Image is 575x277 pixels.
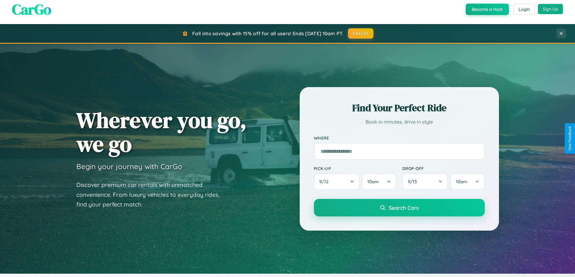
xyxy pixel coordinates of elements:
button: Search Cars [314,199,485,216]
button: 9/12 [314,173,360,190]
h3: Begin your journey with CarGo [76,162,182,171]
p: Book in minutes, drive in style [314,118,485,126]
h2: Find Your Perfect Ride [314,101,485,115]
button: 9/13 [402,173,448,190]
button: 10am [362,173,396,190]
span: Search Cars [389,204,419,211]
span: Fall into savings with 15% off for all users! Ends [DATE] 10am PT. [192,30,343,36]
p: Discover premium car rentals with unmatched convenience. From luxury vehicles to everyday rides, ... [76,180,227,209]
div: Give Feedback [568,126,572,151]
button: Become a Host [466,4,509,15]
span: 9 / 12 [319,179,331,184]
button: FALL15 [348,28,373,39]
span: 9 / 13 [408,179,420,184]
label: Drop-off [402,166,485,171]
span: 10am [456,179,467,184]
button: 10am [450,173,484,190]
button: Login [513,4,535,15]
label: Where [314,135,485,140]
span: 10am [367,179,379,184]
h1: Wherever you go, we go [76,108,247,156]
label: Pick-up [314,166,396,171]
button: Sign Up [538,4,563,14]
